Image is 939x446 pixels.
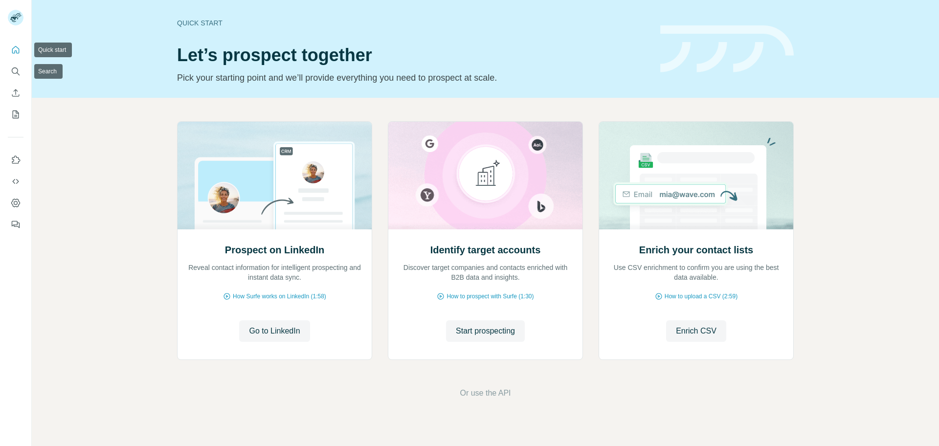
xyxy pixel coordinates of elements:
[599,122,794,229] img: Enrich your contact lists
[388,122,583,229] img: Identify target accounts
[446,320,525,342] button: Start prospecting
[8,63,23,80] button: Search
[187,263,362,282] p: Reveal contact information for intelligent prospecting and instant data sync.
[239,320,310,342] button: Go to LinkedIn
[249,325,300,337] span: Go to LinkedIn
[456,325,515,337] span: Start prospecting
[8,84,23,102] button: Enrich CSV
[430,243,541,257] h2: Identify target accounts
[8,106,23,123] button: My lists
[660,25,794,73] img: banner
[460,387,511,399] button: Or use the API
[177,122,372,229] img: Prospect on LinkedIn
[177,18,648,28] div: Quick start
[177,45,648,65] h1: Let’s prospect together
[8,41,23,59] button: Quick start
[666,320,726,342] button: Enrich CSV
[8,194,23,212] button: Dashboard
[398,263,573,282] p: Discover target companies and contacts enriched with B2B data and insights.
[639,243,753,257] h2: Enrich your contact lists
[8,216,23,233] button: Feedback
[665,292,738,301] span: How to upload a CSV (2:59)
[676,325,716,337] span: Enrich CSV
[8,151,23,169] button: Use Surfe on LinkedIn
[609,263,783,282] p: Use CSV enrichment to confirm you are using the best data available.
[8,173,23,190] button: Use Surfe API
[177,71,648,85] p: Pick your starting point and we’ll provide everything you need to prospect at scale.
[225,243,324,257] h2: Prospect on LinkedIn
[447,292,534,301] span: How to prospect with Surfe (1:30)
[233,292,326,301] span: How Surfe works on LinkedIn (1:58)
